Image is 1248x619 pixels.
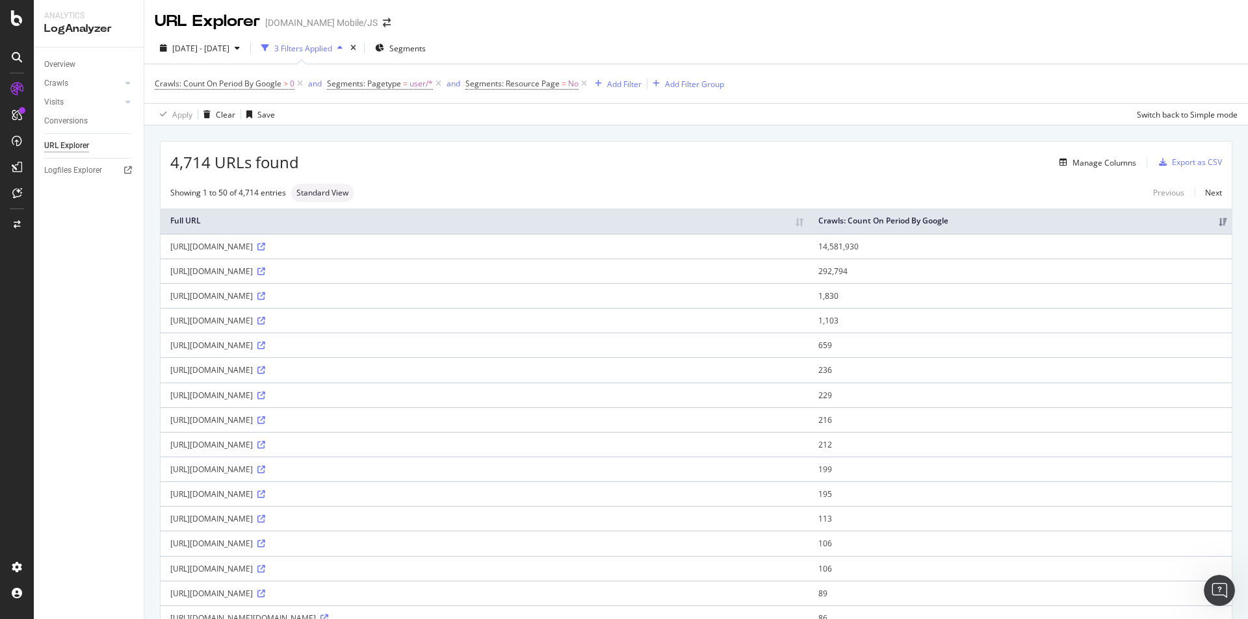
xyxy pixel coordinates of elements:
[809,506,1232,531] td: 113
[161,208,809,234] th: Full URL: activate to sort column ascending
[283,78,288,89] span: >
[447,77,460,90] button: and
[809,432,1232,457] td: 212
[44,114,135,128] a: Conversions
[1154,152,1222,173] button: Export as CSV
[44,77,122,90] a: Crawls
[44,58,75,71] div: Overview
[1172,157,1222,168] div: Export as CSV
[170,513,799,524] div: [URL][DOMAIN_NAME]
[170,290,799,301] div: [URL][DOMAIN_NAME]
[809,556,1232,581] td: 106
[170,340,799,351] div: [URL][DOMAIN_NAME]
[389,43,426,54] span: Segments
[170,390,799,401] div: [URL][DOMAIN_NAME]
[327,78,401,89] span: Segments: Pagetype
[198,104,235,125] button: Clear
[809,308,1232,333] td: 1,103
[1195,183,1222,202] a: Next
[647,76,724,92] button: Add Filter Group
[44,164,102,177] div: Logfiles Explorer
[370,38,431,58] button: Segments
[1054,155,1136,170] button: Manage Columns
[256,38,348,58] button: 3 Filters Applied
[308,78,322,89] div: and
[665,79,724,90] div: Add Filter Group
[562,78,566,89] span: =
[1072,157,1136,168] div: Manage Columns
[44,114,88,128] div: Conversions
[809,481,1232,506] td: 195
[1204,575,1235,606] iframe: Intercom live chat
[809,531,1232,555] td: 106
[241,104,275,125] button: Save
[809,208,1232,234] th: Crawls: Count On Period By Google: activate to sort column ascending
[809,357,1232,382] td: 236
[409,75,433,93] span: user/*
[170,488,799,499] div: [URL][DOMAIN_NAME]
[170,538,799,549] div: [URL][DOMAIN_NAME]
[155,10,260,32] div: URL Explorer
[44,58,135,71] a: Overview
[568,75,578,93] span: No
[348,42,359,55] div: times
[170,464,799,475] div: [URL][DOMAIN_NAME]
[170,151,299,173] span: 4,714 URLs found
[44,95,122,109] a: Visits
[172,43,229,54] span: [DATE] - [DATE]
[809,333,1232,357] td: 659
[1137,109,1238,120] div: Switch back to Simple mode
[265,16,378,29] div: [DOMAIN_NAME] Mobile/JS
[44,164,135,177] a: Logfiles Explorer
[44,21,133,36] div: LogAnalyzer
[296,189,348,197] span: Standard View
[170,414,799,425] div: [URL][DOMAIN_NAME]
[291,184,354,202] div: neutral label
[809,407,1232,432] td: 216
[170,439,799,450] div: [URL][DOMAIN_NAME]
[809,283,1232,308] td: 1,830
[170,187,286,198] div: Showing 1 to 50 of 4,714 entries
[465,78,560,89] span: Segments: Resource Page
[155,104,192,125] button: Apply
[44,139,135,153] a: URL Explorer
[1132,104,1238,125] button: Switch back to Simple mode
[170,266,799,277] div: [URL][DOMAIN_NAME]
[155,38,245,58] button: [DATE] - [DATE]
[607,79,642,90] div: Add Filter
[44,139,89,153] div: URL Explorer
[170,563,799,574] div: [URL][DOMAIN_NAME]
[308,77,322,90] button: and
[44,10,133,21] div: Analytics
[809,581,1232,605] td: 89
[290,75,294,93] span: 0
[170,364,799,375] div: [URL][DOMAIN_NAME]
[809,234,1232,259] td: 14,581,930
[383,18,391,27] div: arrow-right-arrow-left
[170,588,799,599] div: [URL][DOMAIN_NAME]
[447,78,460,89] div: and
[403,78,408,89] span: =
[216,109,235,120] div: Clear
[44,95,64,109] div: Visits
[44,77,68,90] div: Crawls
[170,315,799,326] div: [URL][DOMAIN_NAME]
[257,109,275,120] div: Save
[172,109,192,120] div: Apply
[170,241,799,252] div: [URL][DOMAIN_NAME]
[809,457,1232,481] td: 199
[809,383,1232,407] td: 229
[590,76,642,92] button: Add Filter
[155,78,281,89] span: Crawls: Count On Period By Google
[274,43,332,54] div: 3 Filters Applied
[809,259,1232,283] td: 292,794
